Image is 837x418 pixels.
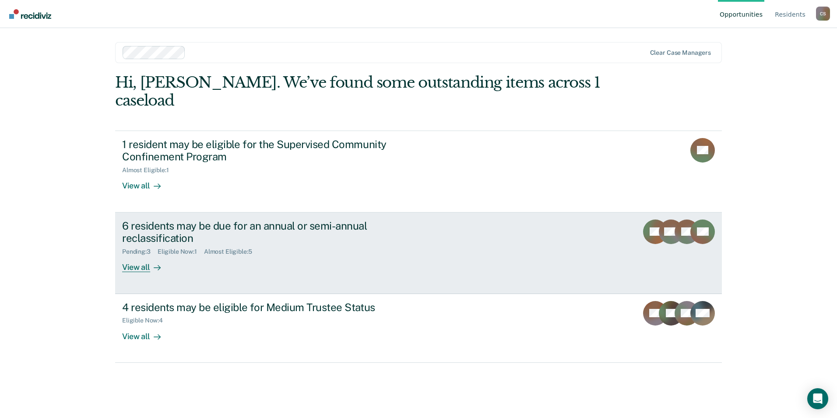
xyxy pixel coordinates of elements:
[122,301,429,314] div: 4 residents may be eligible for Medium Trustee Status
[115,74,601,110] div: Hi, [PERSON_NAME]. We’ve found some outstanding items across 1 caseload
[122,174,171,191] div: View all
[816,7,830,21] button: Profile dropdown button
[115,294,722,363] a: 4 residents may be eligible for Medium Trustee StatusEligible Now:4View all
[115,213,722,294] a: 6 residents may be due for an annual or semi-annual reclassificationPending:3Eligible Now:1Almost...
[122,138,429,163] div: 1 resident may be eligible for the Supervised Community Confinement Program
[122,324,171,341] div: View all
[9,9,51,19] img: Recidiviz
[115,131,722,213] a: 1 resident may be eligible for the Supervised Community Confinement ProgramAlmost Eligible:1View all
[122,166,176,174] div: Almost Eligible : 1
[122,248,158,255] div: Pending : 3
[816,7,830,21] div: C S
[122,255,171,273] div: View all
[650,49,711,57] div: Clear case managers
[122,220,429,245] div: 6 residents may be due for an annual or semi-annual reclassification
[158,248,204,255] div: Eligible Now : 1
[122,317,170,324] div: Eligible Now : 4
[807,388,828,409] div: Open Intercom Messenger
[204,248,259,255] div: Almost Eligible : 5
